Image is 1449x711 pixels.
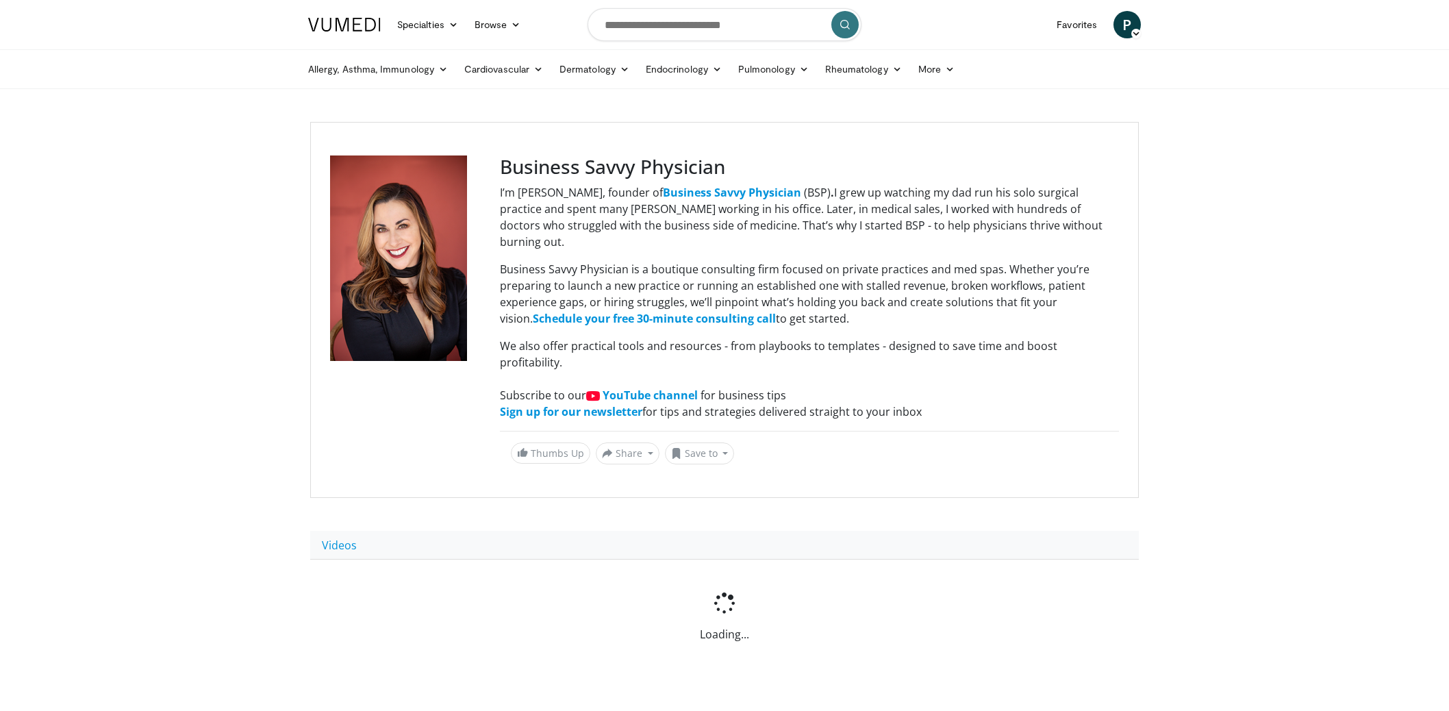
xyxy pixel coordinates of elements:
[817,55,910,83] a: Rheumatology
[730,55,817,83] a: Pulmonology
[500,404,642,419] a: Sign up for our newsletter
[466,11,529,38] a: Browse
[665,442,735,464] button: Save to
[596,442,659,464] button: Share
[511,442,590,464] a: Thumbs Up
[603,388,698,403] a: YouTube channel
[389,11,466,38] a: Specialties
[500,261,1119,327] p: Business Savvy Physician is a boutique consulting firm focused on private practices and med spas....
[663,185,801,200] a: Business Savvy Physician
[551,55,638,83] a: Dermatology
[308,18,381,32] img: VuMedi Logo
[1048,11,1105,38] a: Favorites
[910,55,963,83] a: More
[1113,11,1141,38] a: P
[588,8,861,41] input: Search topics, interventions
[456,55,551,83] a: Cardiovascular
[500,184,1119,250] p: I’m [PERSON_NAME], founder of (BSP) I grew up watching my dad run his solo surgical practice and ...
[831,185,834,200] strong: .
[310,626,1139,643] p: Loading...
[500,338,1119,420] p: We also offer practical tools and resources - from playbooks to templates - designed to save time...
[310,531,368,560] a: Videos
[533,311,776,326] a: Schedule your free 30-minute consulting call
[638,55,730,83] a: Endocrinology
[300,55,456,83] a: Allergy, Asthma, Immunology
[500,155,1119,179] h3: Business Savvy Physician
